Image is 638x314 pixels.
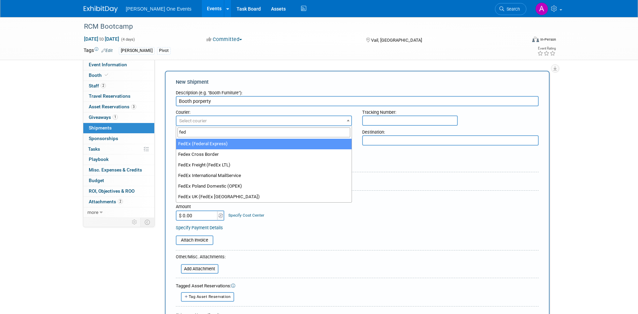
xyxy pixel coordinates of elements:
div: Destination: [362,126,539,135]
td: Personalize Event Tab Strip [129,218,141,227]
li: FedEx (Federal Express) [176,139,352,149]
span: Event Information [89,62,127,67]
a: Search [495,3,526,15]
a: Specify Cost Center [228,213,264,218]
span: Giveaways [89,114,118,120]
div: Tagged Asset Reservations: [176,283,539,289]
a: Booth [83,70,154,81]
div: Courier: [176,106,352,115]
span: 2 [118,199,123,204]
li: FedEx International MailService [176,170,352,181]
img: Format-Inperson.png [532,37,539,42]
input: Search... [178,127,351,137]
span: Tag Asset Reservation [189,295,231,299]
a: Misc. Expenses & Credits [83,165,154,175]
span: Select courier [179,118,207,123]
div: Description (e.g. "Booth Furniture"): [176,87,539,96]
div: Amount [176,204,225,210]
span: Budget [89,178,104,183]
li: FedEx UK (FedEx [GEOGRAPHIC_DATA]) [176,192,352,202]
a: Sponsorships [83,134,154,144]
a: more [83,207,154,218]
li: FedEx Poland Domestic (OPEK) [176,181,352,192]
span: Playbook [89,156,109,162]
a: ROI, Objectives & ROO [83,186,154,196]
i: Booth reservation complete [105,73,108,77]
button: Committed [204,36,245,43]
span: 2 [101,83,106,88]
span: more [87,209,98,215]
a: Travel Reservations [83,91,154,101]
a: Edit [101,48,113,53]
td: Tags [84,47,113,55]
span: Asset Reservations [89,104,136,109]
span: Vail, [GEOGRAPHIC_DATA] [371,38,422,43]
div: Event Format [486,36,556,46]
img: ExhibitDay [84,6,118,13]
span: [PERSON_NAME] One Events [126,6,192,12]
a: Tasks [83,144,154,154]
span: Shipments [89,125,112,131]
span: Sponsorships [89,136,118,141]
li: FedEx Freight (FedEx LTL) [176,160,352,170]
div: Pivot [157,47,171,54]
span: to [98,36,105,42]
div: Event Rating [537,47,556,50]
a: Budget [83,176,154,186]
span: ROI, Objectives & ROO [89,188,134,194]
div: Other/Misc. Attachments: [176,254,226,262]
div: New Shipment [176,79,539,86]
a: Staff2 [83,81,154,91]
td: Toggle Event Tabs [140,218,154,227]
span: [DATE] [DATE] [84,36,119,42]
div: [PERSON_NAME] [119,47,155,54]
body: Rich Text Area. Press ALT-0 for help. [4,3,353,10]
a: Event Information [83,60,154,70]
a: Asset Reservations3 [83,102,154,112]
div: Tracking Number: [362,106,539,115]
a: Playbook [83,154,154,165]
span: Booth [89,72,110,78]
span: 3 [131,104,136,109]
a: Giveaways1 [83,112,154,123]
span: Misc. Expenses & Credits [89,167,142,173]
button: Tag Asset Reservation [181,292,235,301]
div: Cost: [176,196,539,202]
span: 1 [113,114,118,120]
div: In-Person [540,37,556,42]
span: (4 days) [120,37,135,42]
span: Tasks [88,146,100,152]
a: Attachments2 [83,197,154,207]
span: Search [504,6,520,12]
li: Fedex Cross Border [176,149,352,160]
a: Specify Payment Details [176,225,223,230]
div: RCM Bootcamp [82,21,516,33]
span: Travel Reservations [89,93,130,99]
img: Amanda Bartschi [535,2,548,15]
span: Staff [89,83,106,88]
a: Shipments [83,123,154,133]
span: Attachments [89,199,123,204]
